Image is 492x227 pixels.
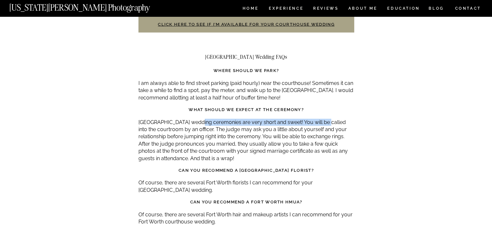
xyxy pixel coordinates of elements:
p: Of course, there are several Fort Worth hair and makeup artists I can recommend for your Fort Wor... [138,211,354,226]
p: [GEOGRAPHIC_DATA] wedding ceremonies are very short and sweet! You will be called into the courtr... [138,119,354,162]
a: [US_STATE][PERSON_NAME] Photography [9,3,172,9]
a: Click here to see if I’m available for your courthouse wedding [158,22,334,27]
a: CONTACT [454,5,481,12]
a: Experience [269,6,303,12]
strong: Can you recommend a [GEOGRAPHIC_DATA] florist? [179,168,314,173]
h2: [GEOGRAPHIC_DATA] Wedding FAQs [138,54,354,60]
a: EDUCATION [387,6,421,12]
a: HOME [241,6,260,12]
a: ABOUT ME [348,6,377,12]
strong: Can you recommend a Fort Worth HMUA? [190,200,302,204]
strong: Where should we park? [213,68,279,73]
strong: What should we expect at the ceremony? [189,107,303,112]
p: I am always able to find street parking (paid hourly) near the courthouse! Sometimes it can take ... [138,80,354,101]
a: BLOG [429,6,444,12]
a: REVIEWS [313,6,337,12]
p: Of course, there are several Fort Worth florists I can recommend for your [GEOGRAPHIC_DATA] wedding. [138,179,354,194]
